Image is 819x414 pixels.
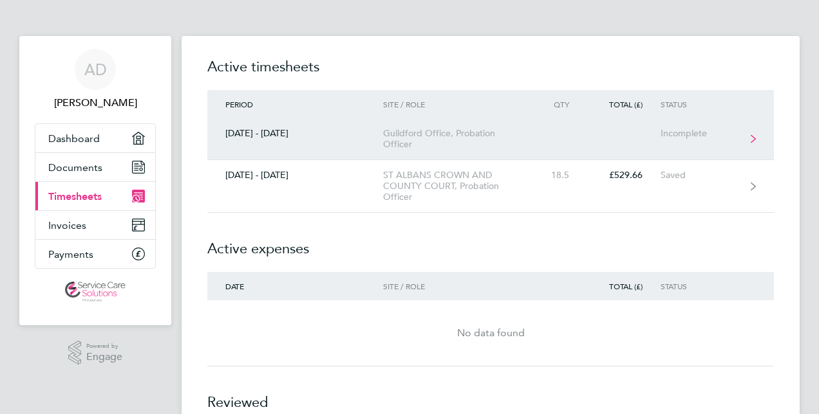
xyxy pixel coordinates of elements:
img: servicecare-logo-retina.png [65,282,126,302]
a: Dashboard [35,124,155,152]
span: Timesheets [48,190,102,203]
a: Go to home page [35,282,156,302]
a: Powered byEngage [68,341,123,365]
a: [DATE] - [DATE]ST ALBANS CROWN AND COUNTY COURT, Probation Officer18.5£529.66Saved [207,160,774,213]
span: Documents [48,161,102,174]
div: £529.66 [587,170,661,181]
a: AD[PERSON_NAME] [35,49,156,111]
span: Payments [48,248,93,260]
div: [DATE] - [DATE] [207,128,383,139]
h2: Active timesheets [207,57,774,90]
span: Powered by [86,341,122,352]
a: Payments [35,240,155,268]
div: Total (£) [587,100,661,109]
a: Timesheets [35,182,155,210]
h2: Active expenses [207,213,774,272]
div: No data found [207,325,774,341]
div: [DATE] - [DATE] [207,170,383,181]
span: Engage [86,352,122,363]
div: Qty [531,100,587,109]
span: AD [84,61,107,78]
div: Total (£) [587,282,661,291]
div: Site / Role [383,100,531,109]
span: Period [225,99,253,109]
a: Documents [35,153,155,181]
nav: Main navigation [19,36,171,325]
div: 18.5 [531,170,587,181]
div: Status [661,282,740,291]
div: Incomplete [661,128,740,139]
div: Guildford Office, Probation Officer [383,128,531,150]
div: Saved [661,170,740,181]
div: Date [207,282,383,291]
span: Invoices [48,219,86,231]
div: Status [661,100,740,109]
span: Alicia Diyyo [35,95,156,111]
span: Dashboard [48,132,100,145]
a: [DATE] - [DATE]Guildford Office, Probation OfficerIncomplete [207,118,774,160]
div: Site / Role [383,282,531,291]
div: ST ALBANS CROWN AND COUNTY COURT, Probation Officer [383,170,531,203]
a: Invoices [35,211,155,239]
